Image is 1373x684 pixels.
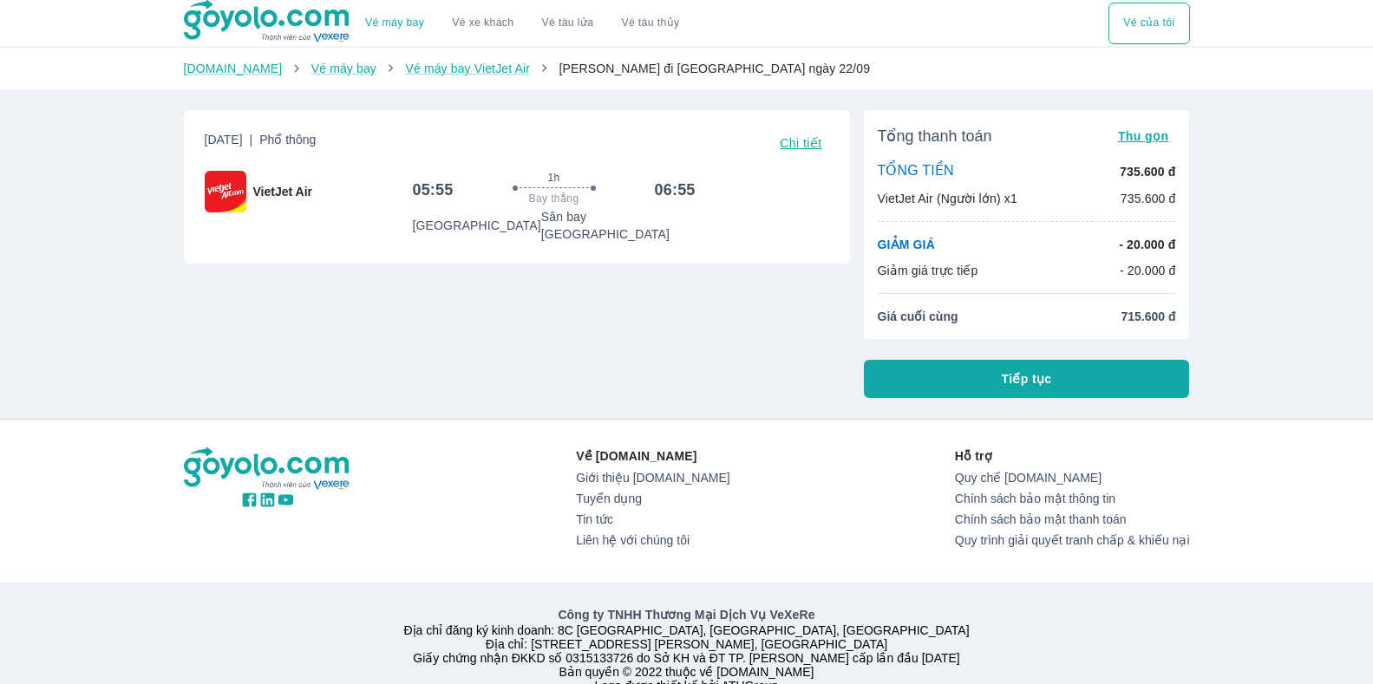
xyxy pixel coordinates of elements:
a: Giới thiệu [DOMAIN_NAME] [576,471,729,485]
p: Về [DOMAIN_NAME] [576,447,729,465]
p: Giảm giá trực tiếp [878,262,978,279]
span: [DATE] [205,131,317,155]
button: Vé tàu thủy [607,3,693,44]
span: Bay thẳng [529,192,579,205]
span: Giá cuối cùng [878,308,958,325]
span: VietJet Air [253,183,312,200]
span: 1h [547,171,559,185]
p: TỔNG TIỀN [878,162,954,181]
div: choose transportation mode [1108,3,1189,44]
a: Quy chế [DOMAIN_NAME] [955,471,1190,485]
nav: breadcrumb [184,60,1190,77]
p: 735.600 đ [1120,163,1175,180]
a: Chính sách bảo mật thông tin [955,492,1190,505]
div: choose transportation mode [351,3,693,44]
h6: 06:55 [655,179,696,200]
span: Thu gọn [1118,129,1169,143]
a: Chính sách bảo mật thanh toán [955,512,1190,526]
p: Sân bay [GEOGRAPHIC_DATA] [541,208,696,243]
span: | [250,133,253,147]
p: [GEOGRAPHIC_DATA] [413,217,541,234]
button: Vé của tôi [1108,3,1189,44]
span: Tiếp tục [1002,370,1052,388]
a: Vé máy bay VietJet Air [405,62,529,75]
button: Thu gọn [1111,124,1176,148]
a: Vé xe khách [452,16,513,29]
p: - 20.000 đ [1119,236,1175,253]
p: GIẢM GIÁ [878,236,935,253]
p: Hỗ trợ [955,447,1190,465]
p: - 20.000 đ [1120,262,1176,279]
p: Công ty TNHH Thương Mại Dịch Vụ VeXeRe [187,606,1187,623]
a: Vé máy bay [365,16,424,29]
a: Quy trình giải quyết tranh chấp & khiếu nại [955,533,1190,547]
span: [PERSON_NAME] đi [GEOGRAPHIC_DATA] ngày 22/09 [559,62,870,75]
a: Tin tức [576,512,729,526]
a: [DOMAIN_NAME] [184,62,283,75]
span: Phổ thông [259,133,316,147]
span: 715.600 đ [1121,308,1175,325]
img: logo [184,447,352,491]
p: VietJet Air (Người lớn) x1 [878,190,1017,207]
a: Vé máy bay [311,62,376,75]
button: Tiếp tục [864,360,1190,398]
a: Liên hệ với chúng tôi [576,533,729,547]
span: Tổng thanh toán [878,126,992,147]
p: 735.600 đ [1121,190,1176,207]
a: Vé tàu lửa [528,3,608,44]
button: Chi tiết [773,131,828,155]
h6: 05:55 [413,179,454,200]
a: Tuyển dụng [576,492,729,505]
span: Chi tiết [780,136,821,150]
